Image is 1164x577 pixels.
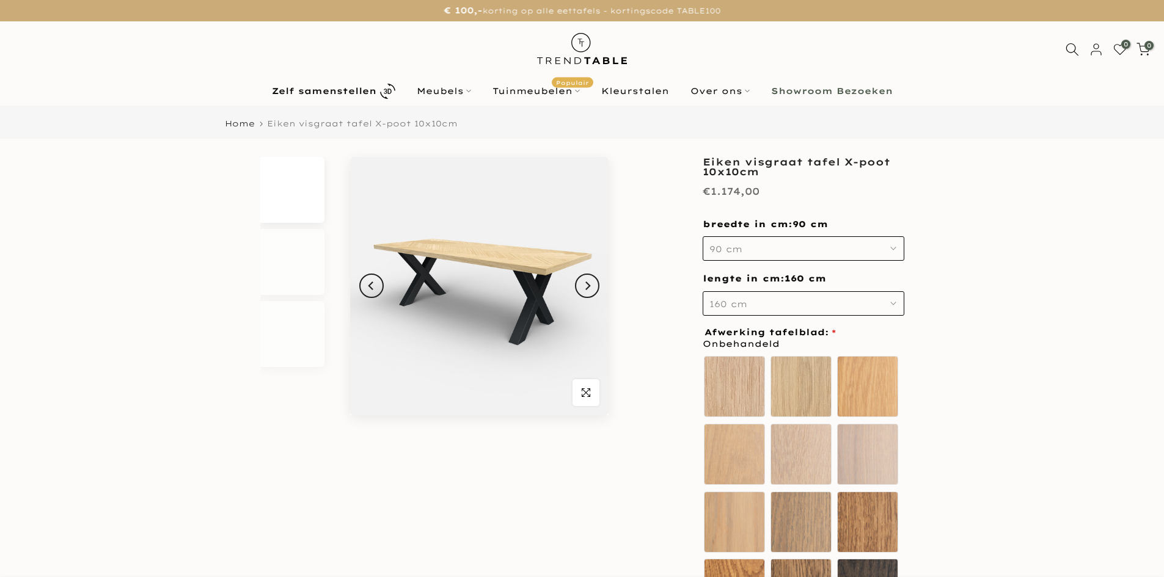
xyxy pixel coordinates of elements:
span: Populair [552,78,593,88]
img: trend-table [529,21,635,76]
span: Eiken visgraat tafel X-poot 10x10cm [267,118,458,128]
a: Showroom Bezoeken [760,84,903,98]
button: Previous [359,274,384,298]
span: lengte in cm: [703,273,826,284]
strong: € 100,- [444,5,482,16]
span: 0 [1144,41,1154,50]
a: TuinmeubelenPopulair [481,84,590,98]
a: 0 [1113,43,1127,56]
span: 160 cm [785,273,826,285]
span: Afwerking tafelblad: [705,328,836,336]
a: 0 [1137,43,1150,56]
a: Meubels [406,84,481,98]
span: breedte in cm: [703,219,828,230]
div: €1.174,00 [703,183,760,200]
a: Kleurstalen [590,84,679,98]
span: 0 [1121,40,1130,49]
span: 160 cm [709,299,747,310]
span: 90 cm [709,244,742,255]
button: 160 cm [703,291,904,316]
b: Zelf samenstellen [272,87,376,95]
b: Showroom Bezoeken [771,87,893,95]
a: Home [225,120,255,128]
button: 90 cm [703,236,904,261]
a: Zelf samenstellen [261,81,406,102]
p: korting op alle eettafels - kortingscode TABLE100 [15,3,1149,18]
span: Onbehandeld [703,336,780,352]
button: Next [575,274,599,298]
a: Over ons [679,84,760,98]
span: 90 cm [792,219,828,231]
h1: Eiken visgraat tafel X-poot 10x10cm [703,157,904,176]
